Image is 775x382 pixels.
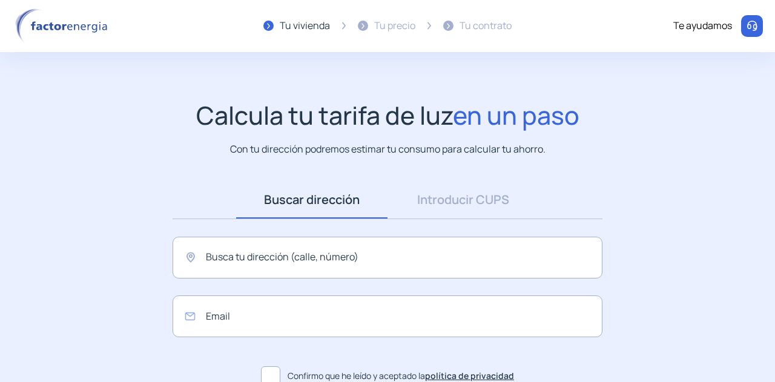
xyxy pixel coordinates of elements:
[460,18,512,34] div: Tu contrato
[230,142,546,157] p: Con tu dirección podremos estimar tu consumo para calcular tu ahorro.
[746,20,758,32] img: llamar
[453,98,579,132] span: en un paso
[673,18,732,34] div: Te ayudamos
[280,18,330,34] div: Tu vivienda
[196,100,579,130] h1: Calcula tu tarifa de luz
[425,370,514,381] a: política de privacidad
[12,8,115,44] img: logo factor
[374,18,415,34] div: Tu precio
[236,181,387,219] a: Buscar dirección
[387,181,539,219] a: Introducir CUPS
